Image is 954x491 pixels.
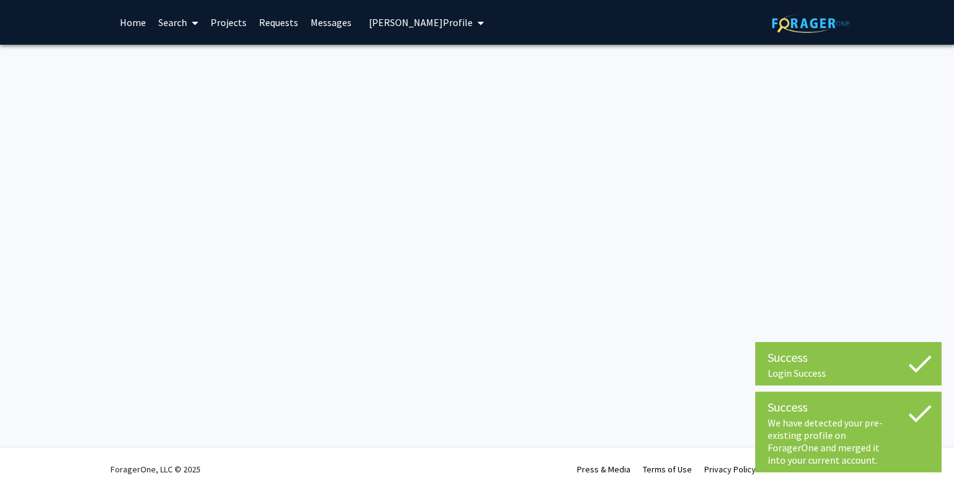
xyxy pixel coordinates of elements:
a: Privacy Policy [704,464,756,475]
div: Success [768,398,929,417]
a: Terms of Use [643,464,692,475]
div: Success [768,348,929,367]
div: We have detected your pre-existing profile on ForagerOne and merged it into your current account. [768,417,929,466]
a: Messages [304,1,358,44]
a: Requests [253,1,304,44]
div: ForagerOne, LLC © 2025 [111,448,201,491]
a: Press & Media [577,464,630,475]
img: ForagerOne Logo [772,14,850,33]
div: Login Success [768,367,929,379]
span: [PERSON_NAME] Profile [369,16,473,29]
a: Search [152,1,204,44]
a: Home [114,1,152,44]
a: Projects [204,1,253,44]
